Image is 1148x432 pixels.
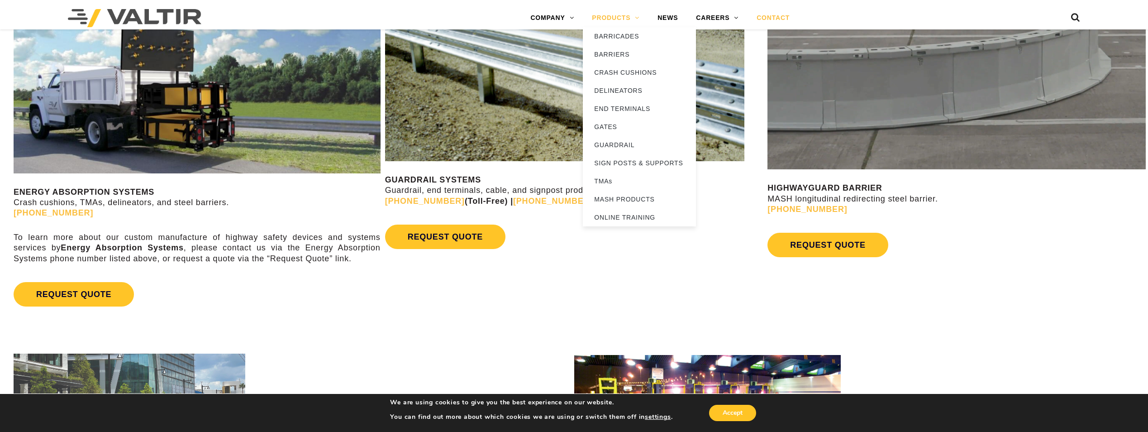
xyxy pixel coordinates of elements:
a: TMAs [583,172,696,190]
a: PRODUCTS [583,9,648,27]
a: BARRIERS [583,45,696,63]
a: NEWS [648,9,687,27]
a: GUARDRAIL [583,136,696,154]
strong: Energy Absorption Systems [61,243,183,252]
p: Guardrail, end terminals, cable, and signpost products. [385,175,763,206]
a: REQUEST QUOTE [385,225,505,249]
a: REQUEST QUOTE [14,282,134,307]
p: Crash cushions, TMAs, delineators, and steel barriers. [14,187,381,219]
a: CONTACT [748,9,799,27]
a: CAREERS [687,9,748,27]
a: CRASH CUSHIONS [583,63,696,82]
strong: ENERGY ABSORPTION SYSTEMS [14,187,154,197]
a: ONLINE TRAINING [583,208,696,226]
button: Accept [709,405,756,421]
p: MASH longitudinal redirecting steel barrier. [767,183,1146,215]
a: SIGN POSTS & SUPPORTS [583,154,696,172]
a: REQUEST QUOTE [767,233,888,257]
a: [PHONE_NUMBER] [767,205,847,214]
a: MASH PRODUCTS [583,190,696,208]
a: [PHONE_NUMBER] [385,197,465,206]
a: [PHONE_NUMBER] [513,197,593,206]
strong: HIGHWAYGUARD BARRIER [767,183,882,192]
a: DELINEATORS [583,82,696,100]
strong: (Toll-Free) | (Local) [385,197,622,206]
p: To learn more about our custom manufacture of highway safety devices and systems services by , pl... [14,232,381,264]
a: [PHONE_NUMBER] [14,208,93,217]
img: Valtir [68,9,201,27]
a: BARRICADES [583,27,696,45]
a: END TERMINALS [583,100,696,118]
a: COMPANY [521,9,583,27]
a: GATES [583,118,696,136]
strong: GUARDRAIL SYSTEMS [385,175,481,184]
p: We are using cookies to give you the best experience on our website. [390,398,672,407]
p: You can find out more about which cookies we are using or switch them off in . [390,413,672,421]
button: settings [645,413,671,421]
